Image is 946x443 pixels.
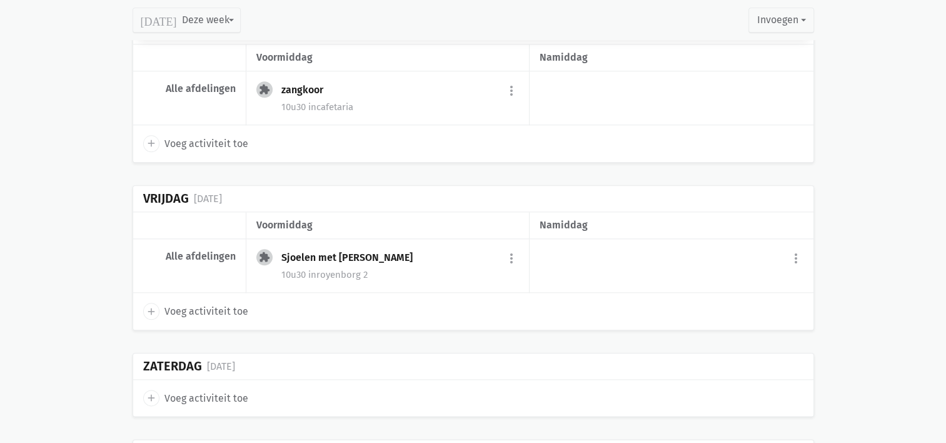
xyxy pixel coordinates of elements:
div: namiddag [540,49,803,66]
span: 10u30 [281,101,306,113]
a: add Voeg activiteit toe [143,303,248,319]
span: royenborg 2 [308,269,368,280]
div: Sjoelen met [PERSON_NAME] [281,252,423,264]
div: zangkoor [281,84,333,96]
div: voormiddag [256,217,519,233]
div: [DATE] [194,191,222,207]
div: namiddag [540,217,803,233]
i: extension [259,84,270,95]
span: Voeg activiteit toe [164,303,248,320]
a: add Voeg activiteit toe [143,390,248,406]
button: Invoegen [748,8,813,33]
span: in [308,269,316,280]
span: 10u30 [281,269,306,280]
div: Alle afdelingen [143,83,236,95]
div: Zaterdag [143,359,202,374]
span: in [308,101,316,113]
div: voormiddag [256,49,519,66]
div: Vrijdag [143,191,189,206]
div: Alle afdelingen [143,250,236,263]
i: [DATE] [141,14,177,26]
button: Deze week [133,8,241,33]
span: cafetaria [308,101,353,113]
i: add [146,392,157,404]
a: add Voeg activiteit toe [143,135,248,151]
i: add [146,306,157,317]
i: add [146,138,157,149]
div: [DATE] [207,359,235,375]
i: extension [259,252,270,263]
span: Voeg activiteit toe [164,136,248,152]
span: Voeg activiteit toe [164,390,248,407]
